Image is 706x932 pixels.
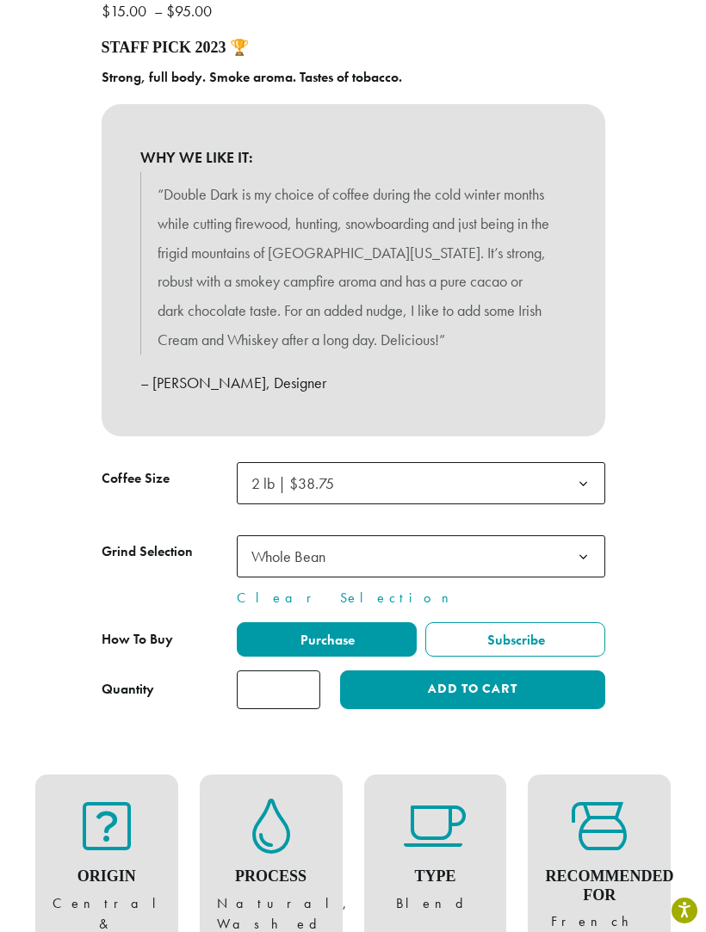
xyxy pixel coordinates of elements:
[245,540,343,573] span: Whole Bean
[102,39,605,58] h4: STAFF PICK 2023 🏆
[340,670,604,709] button: Add to cart
[102,630,173,648] span: How To Buy
[237,535,605,577] span: Whole Bean
[140,368,567,398] p: – [PERSON_NAME], Designer
[298,631,355,649] span: Purchase
[102,1,151,21] bdi: 15.00
[166,1,175,21] span: $
[102,679,154,700] div: Quantity
[102,466,237,491] label: Coffee Size
[102,68,402,86] b: Strong, full body. Smoke aroma. Tastes of tobacco.
[381,867,490,886] h4: Type
[102,1,110,21] span: $
[381,799,490,914] figure: Blend
[485,631,545,649] span: Subscribe
[251,546,325,566] span: Whole Bean
[158,180,549,355] p: “Double Dark is my choice of coffee during the cold winter months while cutting firewood, hunting...
[102,540,237,565] label: Grind Selection
[251,473,334,493] span: 2 lb | $38.75
[217,867,325,886] h4: Process
[166,1,216,21] bdi: 95.00
[237,670,321,709] input: Product quantity
[140,143,567,172] b: WHY WE LIKE IT:
[545,867,653,904] h4: Recommended For
[237,462,605,504] span: 2 lb | $38.75
[237,588,605,608] a: Clear Selection
[245,466,351,500] span: 2 lb | $38.75
[154,1,163,21] span: –
[53,867,161,886] h4: Origin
